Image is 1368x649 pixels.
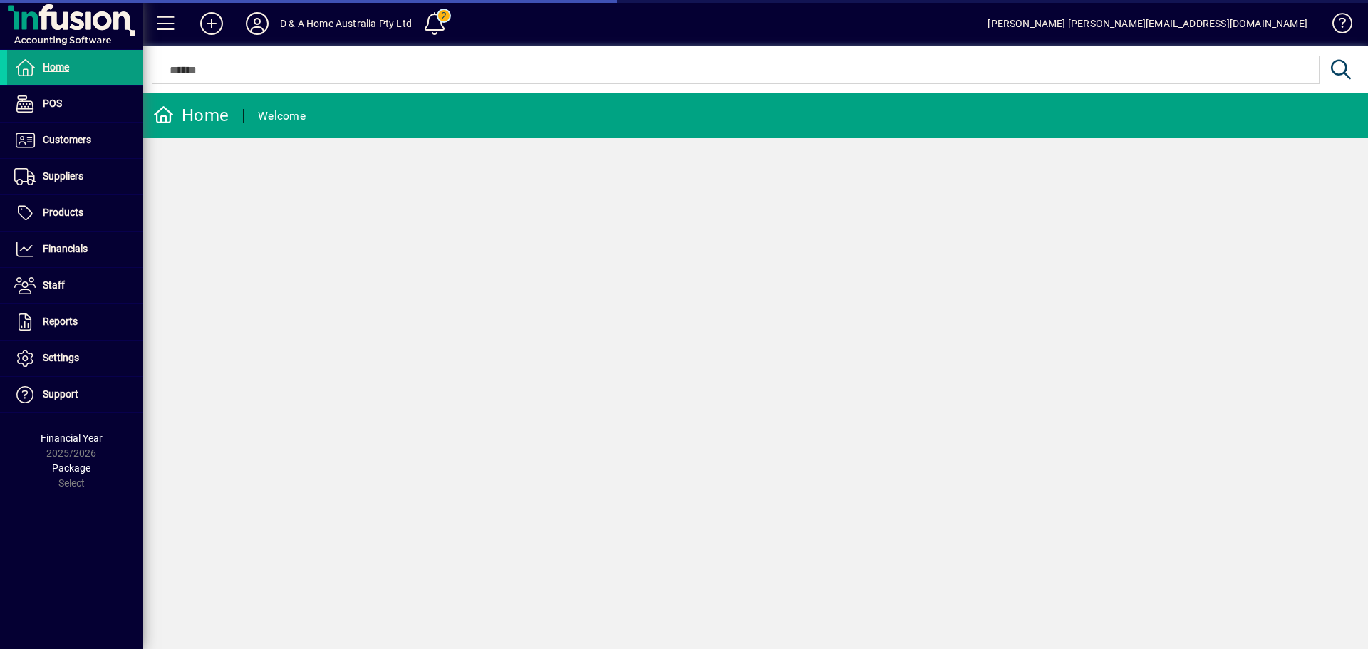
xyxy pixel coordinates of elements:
span: Customers [43,134,91,145]
a: Support [7,377,142,412]
span: Financial Year [41,432,103,444]
a: Financials [7,232,142,267]
div: Welcome [258,105,306,128]
a: Customers [7,123,142,158]
span: POS [43,98,62,109]
div: D & A Home Australia Pty Ltd [280,12,412,35]
a: Staff [7,268,142,303]
span: Suppliers [43,170,83,182]
span: Products [43,207,83,218]
span: Package [52,462,90,474]
a: Products [7,195,142,231]
span: Staff [43,279,65,291]
span: Home [43,61,69,73]
span: Support [43,388,78,400]
button: Add [189,11,234,36]
a: Knowledge Base [1322,3,1350,49]
button: Profile [234,11,280,36]
a: POS [7,86,142,122]
span: Reports [43,316,78,327]
a: Reports [7,304,142,340]
a: Suppliers [7,159,142,194]
div: [PERSON_NAME] [PERSON_NAME][EMAIL_ADDRESS][DOMAIN_NAME] [988,12,1307,35]
a: Settings [7,341,142,376]
span: Settings [43,352,79,363]
span: Financials [43,243,88,254]
div: Home [153,104,229,127]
